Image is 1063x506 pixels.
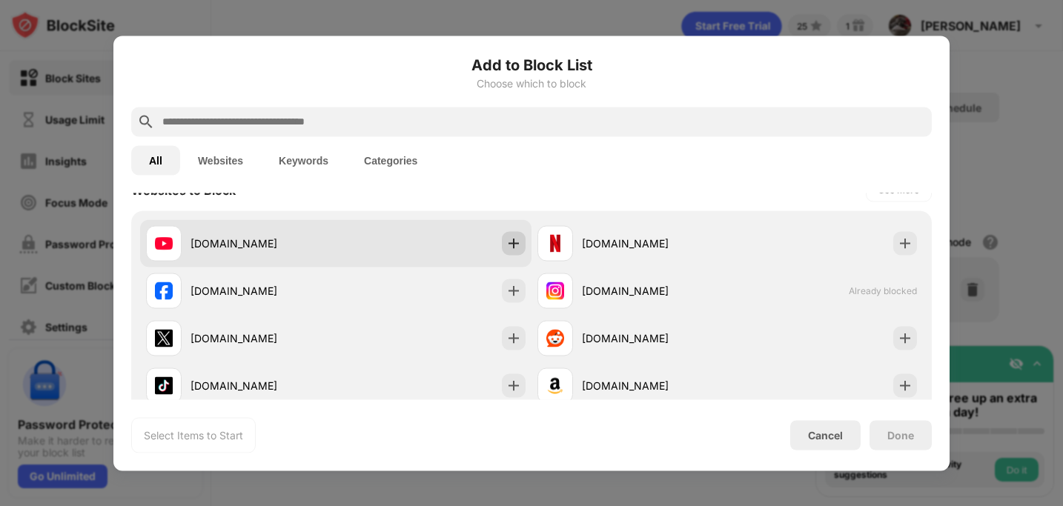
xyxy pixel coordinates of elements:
[582,236,727,251] div: [DOMAIN_NAME]
[849,285,917,296] span: Already blocked
[808,429,843,442] div: Cancel
[155,329,173,347] img: favicons
[546,234,564,252] img: favicons
[582,330,727,346] div: [DOMAIN_NAME]
[180,145,261,175] button: Websites
[131,77,932,89] div: Choose which to block
[546,282,564,299] img: favicons
[131,145,180,175] button: All
[131,53,932,76] h6: Add to Block List
[191,283,336,299] div: [DOMAIN_NAME]
[144,427,243,442] div: Select Items to Start
[137,113,155,130] img: search.svg
[155,234,173,252] img: favicons
[582,378,727,393] div: [DOMAIN_NAME]
[546,329,564,347] img: favicons
[191,378,336,393] div: [DOMAIN_NAME]
[346,145,435,175] button: Categories
[155,282,173,299] img: favicons
[546,376,564,394] img: favicons
[887,429,914,441] div: Done
[582,283,727,299] div: [DOMAIN_NAME]
[261,145,346,175] button: Keywords
[155,376,173,394] img: favicons
[191,330,336,346] div: [DOMAIN_NAME]
[191,236,336,251] div: [DOMAIN_NAME]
